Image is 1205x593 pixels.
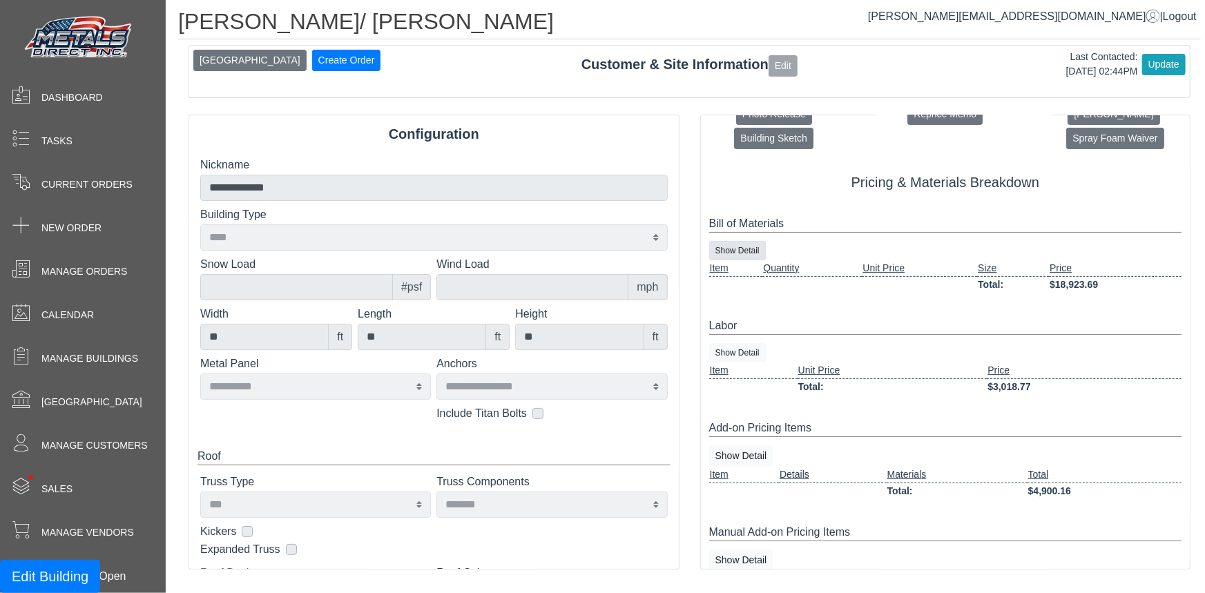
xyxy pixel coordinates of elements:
span: Dashboard [41,90,103,105]
td: $18,923.69 [1049,276,1182,293]
div: Roof [197,448,671,465]
button: [GEOGRAPHIC_DATA] [193,50,307,71]
button: Show Detail [709,343,766,362]
span: Manage Buildings [41,351,138,366]
label: Truss Components [436,474,667,490]
td: $3,018.77 [987,378,1182,395]
button: Update [1142,54,1186,75]
label: Roof Design [200,565,431,581]
button: Building Sketch [734,128,813,149]
img: Metals Direct Inc Logo [21,12,138,64]
div: Customer & Site Information [189,54,1190,76]
td: Unit Price [798,362,987,379]
div: Last Contacted: [DATE] 02:44PM [1066,50,1138,79]
div: ft [328,324,352,350]
button: Create Order [312,50,381,71]
td: Quantity [762,260,862,277]
td: Item [709,362,798,379]
td: Details [779,467,887,483]
td: Unit Price [862,260,977,277]
label: Building Type [200,206,668,223]
div: Configuration [189,124,679,144]
div: | [868,8,1197,25]
span: Manage Customers [41,438,148,453]
label: Include Titan Bolts [436,405,527,422]
button: Show Detail [709,241,766,260]
td: Item [709,260,763,277]
label: Roof Color [436,565,667,581]
div: ft [485,324,510,350]
div: mph [628,274,667,300]
label: Height [515,306,667,322]
div: #psf [392,274,431,300]
label: Snow Load [200,256,431,273]
td: Price [987,362,1182,379]
label: Nickname [200,157,668,173]
label: Truss Type [200,474,431,490]
td: Item [709,467,780,483]
a: [PERSON_NAME][EMAIL_ADDRESS][DOMAIN_NAME] [868,10,1160,22]
label: Wind Load [436,256,667,273]
span: Logout [1163,10,1197,22]
button: Show Detail [709,550,773,571]
span: Current Orders [41,177,133,192]
td: Materials [887,467,1028,483]
label: Width [200,306,352,322]
div: Add-on Pricing Items [709,420,1182,437]
span: New Order [41,221,102,235]
span: [GEOGRAPHIC_DATA] [41,395,142,409]
label: Metal Panel [200,356,431,372]
div: Labor [709,318,1182,335]
div: Manual Add-on Pricing Items [709,524,1182,541]
td: Total: [798,378,987,395]
span: Tasks [41,134,73,148]
button: Spray Foam Waiver [1066,128,1164,149]
div: ft [644,324,668,350]
label: Kickers [200,523,236,540]
span: Calendar [41,308,94,322]
td: Total: [977,276,1049,293]
span: Sales [41,482,73,496]
label: Expanded Truss [200,541,280,558]
h5: Pricing & Materials Breakdown [709,174,1182,191]
h1: [PERSON_NAME]/ [PERSON_NAME] [178,8,1201,39]
button: Show Detail [709,445,773,467]
button: Edit [769,55,798,77]
label: Anchors [436,356,667,372]
span: Manage Vendors [41,525,134,540]
td: Price [1049,260,1182,277]
div: Bill of Materials [709,215,1182,233]
td: $4,900.16 [1028,483,1182,499]
td: Total: [887,483,1028,499]
td: Size [977,260,1049,277]
span: • [13,455,48,500]
td: Total [1028,467,1182,483]
span: Manage Orders [41,264,127,279]
label: Length [358,306,510,322]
